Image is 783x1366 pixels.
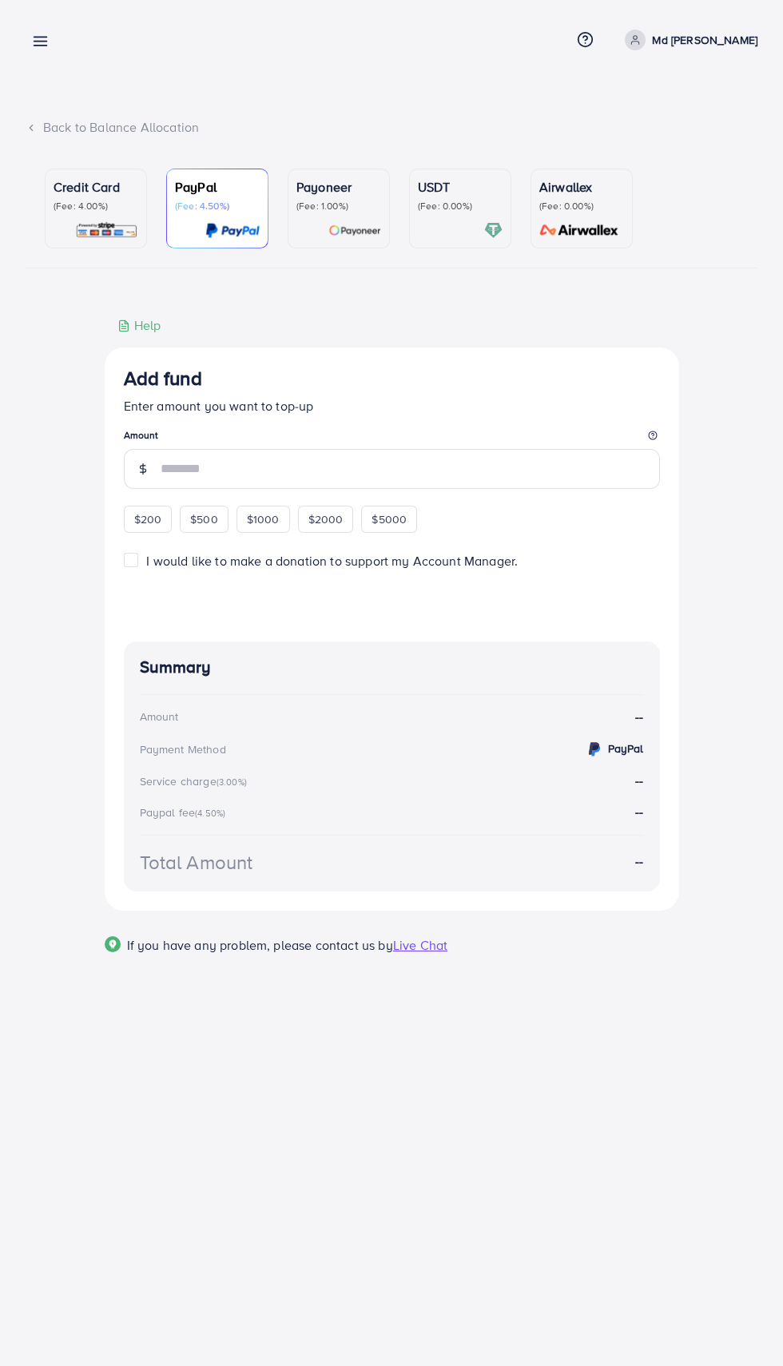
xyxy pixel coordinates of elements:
span: $1000 [247,511,280,527]
span: Live Chat [393,936,447,954]
h3: Add fund [124,367,202,390]
div: Total Amount [140,848,253,876]
p: (Fee: 0.00%) [539,200,624,212]
img: Popup guide [105,936,121,952]
p: Credit Card [54,177,138,197]
span: $200 [134,511,162,527]
p: (Fee: 4.50%) [175,200,260,212]
img: card [535,221,624,240]
img: card [205,221,260,240]
div: Payment Method [140,741,226,757]
strong: -- [635,803,643,820]
strong: -- [635,708,643,726]
p: (Fee: 1.00%) [296,200,381,212]
img: card [328,221,381,240]
a: Md [PERSON_NAME] [618,30,757,50]
p: USDT [418,177,503,197]
div: Amount [140,709,179,725]
div: Back to Balance Allocation [26,118,757,137]
iframe: PayPal [500,590,660,617]
strong: PayPal [608,741,644,756]
div: Help [117,316,161,335]
div: Paypal fee [140,804,231,820]
p: Enter amount you want to top-up [124,396,660,415]
h4: Summary [140,657,644,677]
p: (Fee: 4.00%) [54,200,138,212]
small: (4.50%) [195,807,225,820]
p: Payoneer [296,177,381,197]
img: credit [585,740,604,759]
p: Airwallex [539,177,624,197]
legend: Amount [124,428,660,448]
img: card [75,221,138,240]
p: (Fee: 0.00%) [418,200,503,212]
small: (3.00%) [217,776,247,788]
span: $500 [190,511,218,527]
img: card [484,221,503,240]
span: If you have any problem, please contact us by [127,936,393,954]
p: PayPal [175,177,260,197]
strong: -- [635,852,643,871]
strong: -- [635,772,643,789]
iframe: Chat [715,1294,771,1354]
span: $2000 [308,511,344,527]
div: Service charge [140,773,252,789]
span: I would like to make a donation to support my Account Manager. [146,552,518,570]
p: Md [PERSON_NAME] [652,30,757,50]
span: $5000 [372,511,407,527]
